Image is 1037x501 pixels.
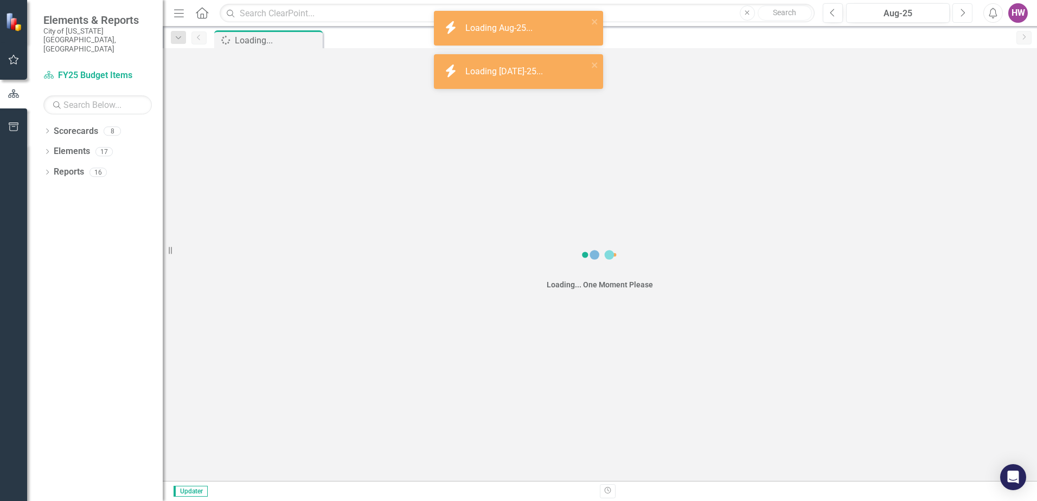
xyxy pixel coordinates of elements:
a: Elements [54,145,90,158]
a: Reports [54,166,84,178]
div: Loading [DATE]-25... [465,66,546,78]
button: close [591,15,599,28]
button: Aug-25 [846,3,950,23]
div: Loading... [235,34,320,47]
input: Search ClearPoint... [220,4,815,23]
span: Search [773,8,796,17]
div: 8 [104,126,121,136]
button: close [591,59,599,71]
div: 16 [89,168,107,177]
input: Search Below... [43,95,152,114]
span: Updater [174,486,208,497]
span: Elements & Reports [43,14,152,27]
a: Scorecards [54,125,98,138]
div: Open Intercom Messenger [1000,464,1026,490]
img: ClearPoint Strategy [5,12,24,31]
small: City of [US_STATE][GEOGRAPHIC_DATA], [GEOGRAPHIC_DATA] [43,27,152,53]
div: Loading Aug-25... [465,22,535,35]
button: HW [1008,3,1028,23]
a: FY25 Budget Items [43,69,152,82]
div: Loading... One Moment Please [547,279,653,290]
button: Search [758,5,812,21]
div: Aug-25 [850,7,946,20]
div: 17 [95,147,113,156]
